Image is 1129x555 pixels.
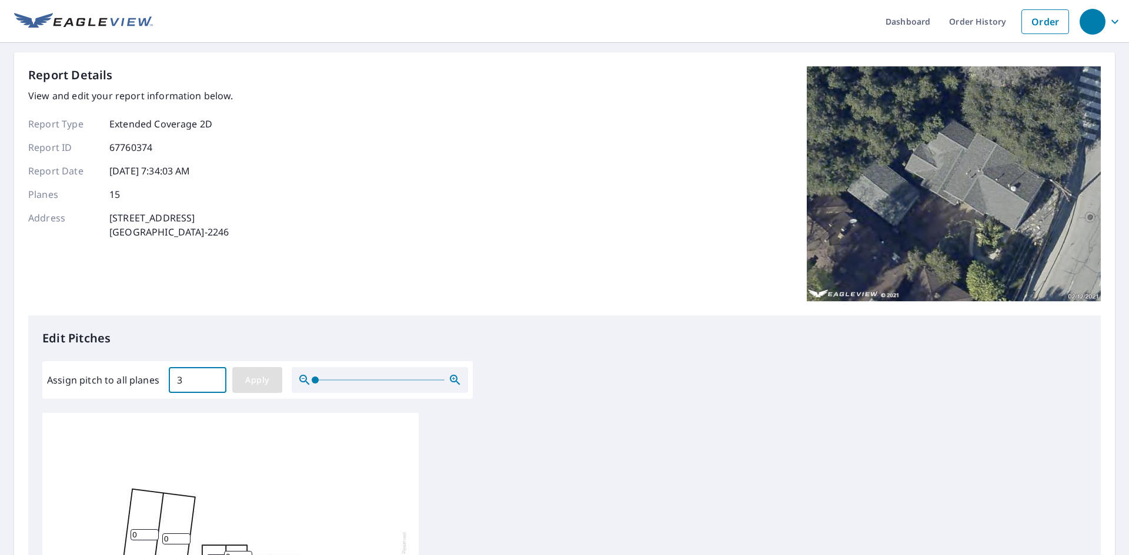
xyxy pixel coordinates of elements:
[1021,9,1069,34] a: Order
[28,140,99,154] p: Report ID
[109,187,120,201] p: 15
[28,66,113,84] p: Report Details
[242,373,273,388] span: Apply
[169,364,226,396] input: 00.0
[28,164,99,178] p: Report Date
[109,140,152,154] p: 67760374
[109,211,229,239] p: [STREET_ADDRESS] [GEOGRAPHIC_DATA]-2246
[28,117,99,131] p: Report Type
[109,117,212,131] p: Extended Coverage 2D
[232,367,282,393] button: Apply
[28,211,99,239] p: Address
[109,164,191,178] p: [DATE] 7:34:03 AM
[28,187,99,201] p: Planes
[28,89,233,103] p: View and edit your report information below.
[14,13,153,31] img: EV Logo
[42,329,1087,347] p: Edit Pitches
[807,66,1101,301] img: Top image
[47,373,159,387] label: Assign pitch to all planes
